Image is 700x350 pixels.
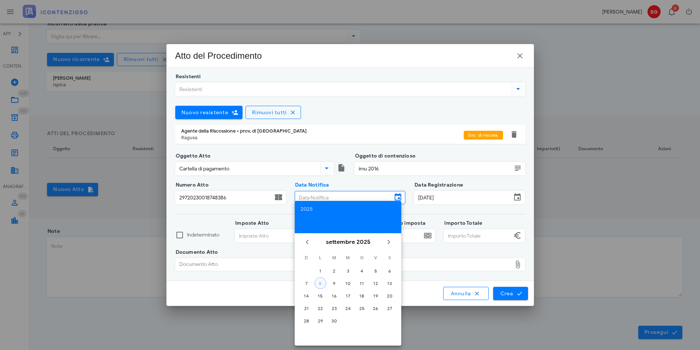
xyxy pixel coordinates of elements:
[384,290,395,302] button: 20
[233,220,269,227] label: Imposte Atto
[342,293,354,299] div: 17
[356,268,368,274] div: 4
[293,181,329,189] label: Data Notifica
[356,290,368,302] button: 18
[356,277,368,289] button: 11
[301,306,312,311] div: 21
[370,302,381,314] button: 26
[314,252,327,264] th: L
[328,265,340,277] button: 2
[385,230,422,242] input: ####
[187,231,226,239] label: Indeterminato
[342,302,354,314] button: 24
[353,152,416,160] label: Oggetto di contenzioso
[181,128,464,134] div: Agente della Riscossione - prov. di [GEOGRAPHIC_DATA]
[342,290,354,302] button: 17
[301,315,312,326] button: 28
[315,306,326,311] div: 22
[328,290,340,302] button: 16
[384,268,395,274] div: 6
[173,152,211,160] label: Oggetto Atto
[342,277,354,289] button: 10
[384,306,395,311] div: 27
[176,191,273,204] input: Numero Atto
[315,265,326,277] button: 1
[315,268,326,274] div: 1
[301,293,312,299] div: 14
[328,293,340,299] div: 16
[442,220,482,227] label: Importo Totale
[510,130,518,139] button: Elimina
[173,249,218,256] label: Documento Atto
[369,252,383,264] th: V
[355,252,369,264] th: G
[370,281,381,286] div: 12
[328,318,340,324] div: 30
[173,73,201,80] label: Resistenti
[323,235,373,249] button: settembre 2025
[315,290,326,302] button: 15
[315,315,326,326] button: 29
[370,277,381,289] button: 12
[384,265,395,277] button: 6
[315,277,326,289] button: 8
[181,109,229,116] span: Nuovo resistente
[383,220,426,227] label: 2° anno imposta
[370,293,381,299] div: 19
[468,131,499,140] span: Soc. di riscoss.
[301,235,314,249] button: Il mese scorso
[181,135,464,141] div: Ragusa
[176,83,510,95] input: Resistenti
[384,277,395,289] button: 13
[328,277,340,289] button: 9
[500,290,521,297] span: Crea
[175,50,262,62] div: Atto del Procedimento
[370,268,381,274] div: 5
[370,306,381,311] div: 26
[356,302,368,314] button: 25
[328,315,340,326] button: 30
[301,302,312,314] button: 21
[450,290,482,297] span: Annulla
[383,252,396,264] th: S
[370,265,381,277] button: 5
[341,252,355,264] th: M
[384,302,395,314] button: 27
[443,287,489,300] button: Annulla
[301,281,312,286] div: 7
[301,318,312,324] div: 28
[301,277,312,289] button: 7
[315,302,326,314] button: 22
[245,106,301,119] button: Rimuovi tutti
[315,318,326,324] div: 29
[176,259,512,270] div: Documento Atto
[493,287,528,300] button: Crea
[342,281,354,286] div: 10
[295,191,392,204] input: Data Notifica
[370,290,381,302] button: 19
[235,230,302,242] input: Imposte Atto
[384,293,395,299] div: 20
[301,207,395,212] div: 2025
[252,109,287,116] span: Rimuovi tutti
[355,162,512,175] input: Oggetto di contenzioso
[315,281,326,286] div: 8
[328,268,340,274] div: 2
[173,181,209,189] label: Numero Atto
[444,230,511,242] input: Importo Totale
[342,268,354,274] div: 3
[356,265,368,277] button: 4
[356,293,368,299] div: 18
[342,306,354,311] div: 24
[382,235,395,249] button: Il prossimo mese
[328,306,340,311] div: 23
[300,252,313,264] th: D
[356,281,368,286] div: 11
[356,306,368,311] div: 25
[342,265,354,277] button: 3
[327,252,341,264] th: M
[328,281,340,286] div: 9
[384,281,395,286] div: 13
[301,290,312,302] button: 14
[315,293,326,299] div: 15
